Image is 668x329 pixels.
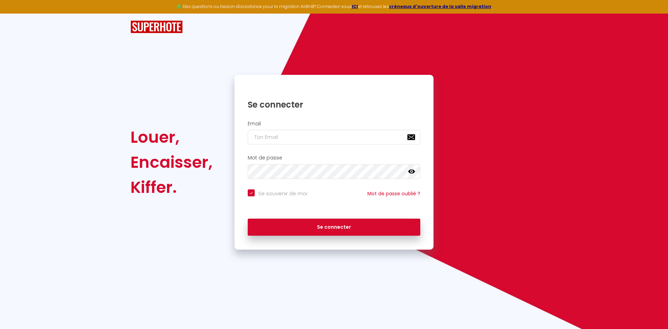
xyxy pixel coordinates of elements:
h2: Email [248,121,420,127]
h1: Se connecter [248,99,420,110]
div: Louer, [130,125,213,150]
div: Kiffer. [130,175,213,200]
input: Ton Email [248,130,420,144]
h2: Mot de passe [248,155,420,161]
a: Mot de passe oublié ? [367,190,420,197]
img: SuperHote logo [130,21,183,33]
a: ICI [352,3,358,9]
button: Se connecter [248,219,420,236]
a: créneaux d'ouverture de la salle migration [389,3,491,9]
div: Encaisser, [130,150,213,175]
